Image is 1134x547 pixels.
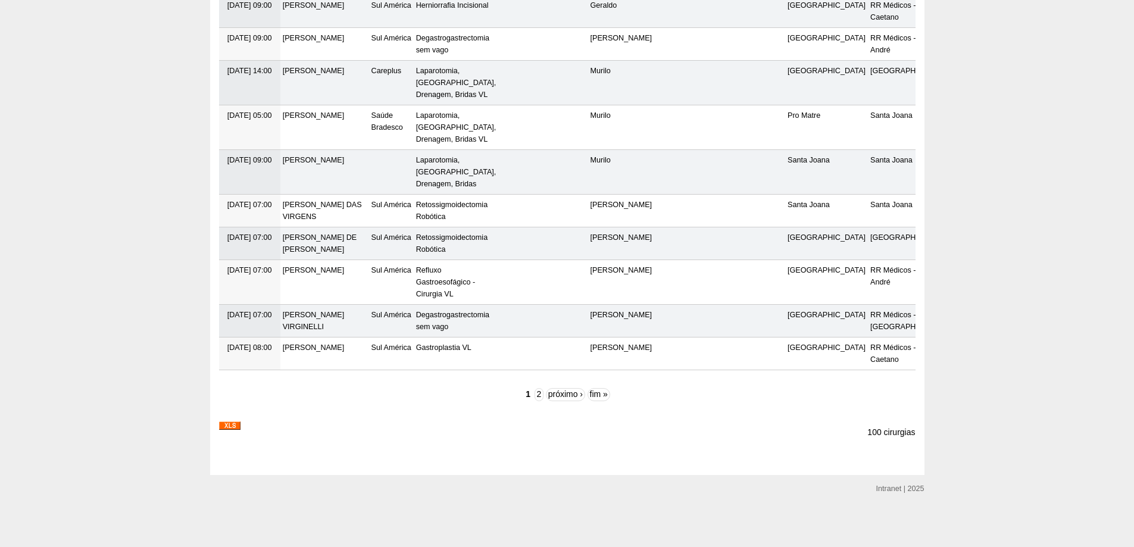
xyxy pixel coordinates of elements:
td: [GEOGRAPHIC_DATA] [785,28,868,61]
span: [DATE] 14:00 [227,67,272,75]
td: Degastrogastrectomia sem vago [414,305,499,337]
td: RR Médicos - [GEOGRAPHIC_DATA] [868,305,951,337]
a: próximo › [546,388,585,401]
td: [GEOGRAPHIC_DATA] [868,61,951,105]
td: Laparotomia, [GEOGRAPHIC_DATA], Drenagem, Bridas [414,150,499,195]
td: Santa Joana [785,195,868,227]
td: [PERSON_NAME] [280,28,369,61]
td: Sul América [369,260,414,305]
span: [DATE] 09:00 [227,156,272,164]
td: [GEOGRAPHIC_DATA] [785,305,868,337]
li: 1 [524,389,532,399]
p: 100 cirurgias [867,427,915,438]
td: Santa Joana [868,195,951,227]
td: Santa Joana [868,150,951,195]
td: Retossigmoidectomia Robótica [414,227,499,260]
a: 2 [535,388,543,401]
td: [GEOGRAPHIC_DATA] [785,227,868,260]
span: [DATE] 08:00 [227,343,272,352]
td: RR Médicos - Santo André [868,28,951,61]
td: [PERSON_NAME] [280,260,369,305]
td: [PERSON_NAME] [280,105,369,150]
td: [PERSON_NAME] [588,305,654,337]
td: [GEOGRAPHIC_DATA] [785,61,868,105]
td: [GEOGRAPHIC_DATA] [868,227,951,260]
td: Sul América [369,337,414,370]
div: Intranet | 2025 [876,483,924,495]
td: [GEOGRAPHIC_DATA] [785,337,868,370]
td: Santa Joana [785,150,868,195]
td: [PERSON_NAME] [588,260,654,305]
td: Retossigmoidectomia Robótica [414,195,499,227]
td: Murilo [588,105,654,150]
td: Gastroplastia VL [414,337,499,370]
td: Murilo [588,150,654,195]
td: Careplus [369,61,414,105]
td: [PERSON_NAME] [588,195,654,227]
td: [PERSON_NAME] [280,337,369,370]
td: [GEOGRAPHIC_DATA] [785,260,868,305]
td: Santa Joana [868,105,951,150]
span: [DATE] 05:00 [227,111,272,120]
td: RR Médicos - São Caetano [868,337,951,370]
td: [PERSON_NAME] [588,337,654,370]
td: Laparotomia, [GEOGRAPHIC_DATA], Drenagem, Bridas VL [414,61,499,105]
td: Sul América [369,28,414,61]
span: [DATE] 07:00 [227,233,272,242]
td: Saúde Bradesco [369,105,414,150]
td: [PERSON_NAME] DAS VIRGENS [280,195,369,227]
td: Sul América [369,195,414,227]
td: Degastrogastrectomia sem vago [414,28,499,61]
span: [DATE] 07:00 [227,266,272,274]
span: [DATE] 07:00 [227,201,272,209]
td: [PERSON_NAME] DE [PERSON_NAME] [280,227,369,260]
td: [PERSON_NAME] VIRGINELLI [280,305,369,337]
td: Sul América [369,305,414,337]
td: Pro Matre [785,105,868,150]
span: [DATE] 09:00 [227,1,272,10]
span: [DATE] 07:00 [227,311,272,319]
td: [PERSON_NAME] [588,28,654,61]
td: Murilo [588,61,654,105]
td: RR Médicos - Santo André [868,260,951,305]
span: [DATE] 09:00 [227,34,272,42]
td: [PERSON_NAME] [280,61,369,105]
td: [PERSON_NAME] [588,227,654,260]
td: Sul América [369,227,414,260]
td: [PERSON_NAME] [280,150,369,195]
td: Refluxo Gastroesofágico - Cirurgia VL [414,260,499,305]
a: fim » [588,388,610,401]
img: XLS [219,421,240,430]
td: Laparotomia, [GEOGRAPHIC_DATA], Drenagem, Bridas VL [414,105,499,150]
